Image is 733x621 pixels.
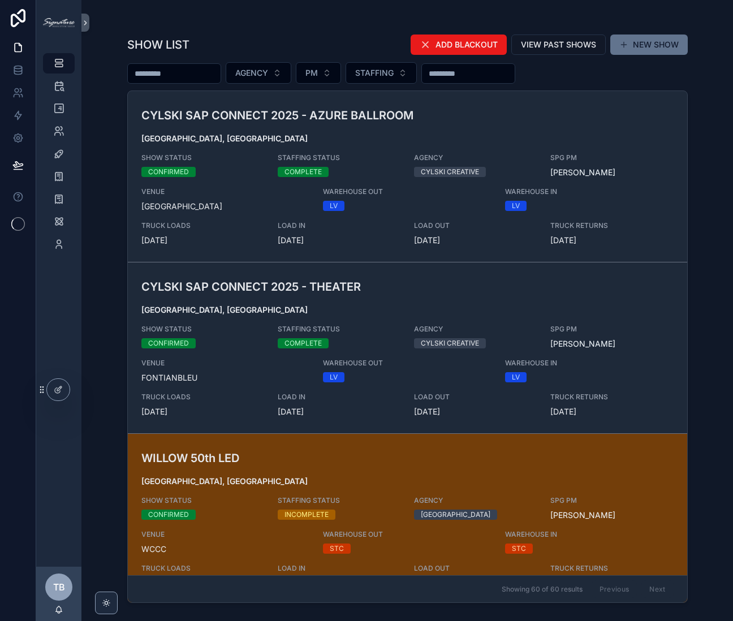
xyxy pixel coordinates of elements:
[502,585,583,594] span: Showing 60 of 60 results
[278,406,400,417] span: [DATE]
[235,67,268,79] span: AGENCY
[411,34,507,55] button: ADD BLACKOUT
[414,564,537,573] span: LOAD OUT
[296,62,341,84] button: Select Button
[414,325,537,334] span: AGENCY
[141,221,264,230] span: TRUCK LOADS
[284,167,322,177] div: COMPLETE
[36,45,81,269] div: scrollable content
[346,62,417,84] button: Select Button
[512,544,526,554] div: STC
[550,221,673,230] span: TRUCK RETURNS
[148,510,189,520] div: CONFIRMED
[414,406,537,417] span: [DATE]
[278,221,400,230] span: LOAD IN
[141,278,491,295] h3: CYLSKI SAP CONNECT 2025 - THEATER
[141,153,264,162] span: SHOW STATUS
[421,338,479,348] div: CYLSKI CREATIVE
[421,167,479,177] div: CYLSKI CREATIVE
[141,476,308,486] strong: [GEOGRAPHIC_DATA], [GEOGRAPHIC_DATA]
[323,187,491,196] span: WAREHOUSE OUT
[141,201,310,212] span: [GEOGRAPHIC_DATA]
[284,338,322,348] div: COMPLETE
[414,221,537,230] span: LOAD OUT
[226,62,291,84] button: Select Button
[550,167,615,178] a: [PERSON_NAME]
[141,187,310,196] span: VENUE
[141,133,308,143] strong: [GEOGRAPHIC_DATA], [GEOGRAPHIC_DATA]
[323,359,491,368] span: WAREHOUSE OUT
[550,235,673,246] span: [DATE]
[278,564,400,573] span: LOAD IN
[141,235,264,246] span: [DATE]
[278,235,400,246] span: [DATE]
[550,496,673,505] span: SPG PM
[550,338,615,350] a: [PERSON_NAME]
[53,580,65,594] span: TB
[128,434,687,605] a: WILLOW 50th LED[GEOGRAPHIC_DATA], [GEOGRAPHIC_DATA]SHOW STATUSCONFIRMEDSTAFFING STATUSINCOMPLETEA...
[330,372,338,382] div: LV
[512,201,520,211] div: LV
[550,510,615,521] a: [PERSON_NAME]
[141,372,310,383] span: FONTIANBLEU
[550,564,673,573] span: TRUCK RETURNS
[128,91,687,262] a: CYLSKI SAP CONNECT 2025 - AZURE BALLROOM[GEOGRAPHIC_DATA], [GEOGRAPHIC_DATA]SHOW STATUSCONFIRMEDS...
[141,544,310,555] span: WCCC
[323,530,491,539] span: WAREHOUSE OUT
[521,39,596,50] span: VIEW PAST SHOWS
[550,325,673,334] span: SPG PM
[284,510,329,520] div: INCOMPLETE
[305,67,318,79] span: PM
[550,393,673,402] span: TRUCK RETURNS
[414,496,537,505] span: AGENCY
[141,406,264,417] span: [DATE]
[512,372,520,382] div: LV
[278,496,400,505] span: STAFFING STATUS
[141,107,491,124] h3: CYLSKI SAP CONNECT 2025 - AZURE BALLROOM
[141,564,264,573] span: TRUCK LOADS
[278,325,400,334] span: STAFFING STATUS
[141,450,491,467] h3: WILLOW 50th LED
[141,393,264,402] span: TRUCK LOADS
[141,359,310,368] span: VENUE
[355,67,394,79] span: STAFFING
[141,530,310,539] span: VENUE
[414,393,537,402] span: LOAD OUT
[43,18,75,27] img: App logo
[148,167,189,177] div: CONFIRMED
[330,544,344,554] div: STC
[414,153,537,162] span: AGENCY
[414,235,537,246] span: [DATE]
[550,153,673,162] span: SPG PM
[127,37,189,53] h1: SHOW LIST
[141,325,264,334] span: SHOW STATUS
[278,153,400,162] span: STAFFING STATUS
[610,34,688,55] button: NEW SHOW
[505,530,628,539] span: WAREHOUSE IN
[550,406,673,417] span: [DATE]
[436,39,498,50] span: ADD BLACKOUT
[141,305,308,314] strong: [GEOGRAPHIC_DATA], [GEOGRAPHIC_DATA]
[128,262,687,434] a: CYLSKI SAP CONNECT 2025 - THEATER[GEOGRAPHIC_DATA], [GEOGRAPHIC_DATA]SHOW STATUSCONFIRMEDSTAFFING...
[330,201,338,211] div: LV
[505,187,628,196] span: WAREHOUSE IN
[421,510,490,520] div: [GEOGRAPHIC_DATA]
[511,34,606,55] button: VIEW PAST SHOWS
[141,496,264,505] span: SHOW STATUS
[505,359,628,368] span: WAREHOUSE IN
[278,393,400,402] span: LOAD IN
[148,338,189,348] div: CONFIRMED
